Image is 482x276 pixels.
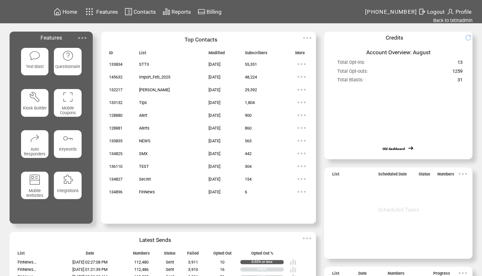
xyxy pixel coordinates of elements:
span: [DATE] [208,190,220,194]
img: ellypsis.svg [295,160,308,173]
span: 3,911 [188,260,198,265]
div: 0.01% or less [252,260,284,264]
span: Total Opt-ins: [337,59,365,68]
img: keywords.svg [62,133,73,144]
img: contacts.svg [125,8,132,16]
span: Profile [456,9,471,15]
span: Credits [386,34,403,41]
span: 13 [457,59,463,68]
span: Secret [139,177,151,182]
img: creidtcard.svg [198,8,205,16]
span: 128881 [109,126,122,131]
span: Tips [139,100,147,105]
span: NEWS [139,138,150,143]
a: Profile [446,7,472,17]
span: 1,804 [245,100,255,105]
span: Features [96,9,118,15]
img: ellypsis.svg [301,232,313,245]
a: Logout [417,7,446,17]
span: Contacts [134,9,156,15]
span: [DATE] 02:27:08 PM [72,260,107,265]
span: Numbers [437,172,454,179]
img: ellypsis.svg [295,96,308,109]
span: Opted Out [213,251,231,258]
span: [DATE] [208,177,220,182]
span: FinNews... [18,267,36,272]
span: Total Blasts: [337,77,364,86]
span: Top Contacts [185,36,217,43]
span: List [18,251,25,258]
img: ellypsis.svg [295,173,308,185]
span: [PERSON_NAME] [139,87,170,92]
a: Features [83,5,119,18]
span: Auto Responders [24,147,46,156]
img: chart.svg [163,8,170,16]
span: 133835 [109,138,122,143]
img: mobile-websites.svg [29,174,40,185]
img: features.svg [84,6,95,17]
img: profile.svg [447,8,454,16]
span: Integrations [57,188,79,193]
span: FinNews... [18,260,36,265]
span: [DATE] [208,151,220,156]
img: coupons.svg [62,91,73,102]
span: 112,480 [134,260,149,265]
span: Features [40,34,62,41]
span: [DATE] 01:21:39 PM [72,267,107,272]
span: 900 [245,113,252,118]
img: auto-responders.svg [29,133,40,144]
img: ellypsis.svg [456,168,469,180]
a: Back to txtinadmin [433,18,472,23]
span: 10 [220,260,224,265]
a: Text Blast [21,48,49,84]
span: Date [86,251,94,258]
span: Import_Feb_2025 [139,75,170,79]
span: 134896 [109,190,122,194]
span: 6 [245,190,247,194]
span: 860 [245,126,252,131]
a: Contacts [124,7,157,17]
span: STT3 [139,62,149,67]
span: Status [164,251,176,258]
span: [DATE] [208,113,220,118]
img: tool%201.svg [29,91,40,102]
span: Total Opt-outs: [337,68,368,77]
img: questionnaire.svg [62,50,73,61]
span: Logout [427,9,445,15]
span: 128880 [109,113,122,118]
a: Reports [162,7,192,17]
span: Kiosk Builder [23,106,47,110]
a: Mobile Websites [21,172,49,207]
img: ellypsis.svg [295,83,308,96]
span: 1259 [452,68,463,77]
img: ellypsis.svg [295,58,308,71]
span: Status [419,172,430,179]
span: 3,910 [188,267,198,272]
img: ellypsis.svg [301,32,314,44]
img: ellypsis.svg [295,185,308,198]
span: 304 [245,164,252,169]
span: Questionnaire [55,64,80,69]
span: 563 [245,138,252,143]
a: Home [53,7,78,17]
span: List [139,50,146,58]
span: Sent [166,260,174,265]
span: 133834 [109,62,122,67]
img: ellypsis.svg [295,109,308,122]
span: [DATE] [208,62,220,67]
span: Opted Out % [251,251,274,258]
span: 136110 [109,164,122,169]
span: 132217 [109,87,122,92]
span: [PHONE_NUMBER] [365,9,417,15]
span: 134825 [109,151,122,156]
span: Billing [207,9,222,15]
span: [DATE] [208,75,220,79]
a: Old dashboard [383,147,405,151]
span: [DATE] [208,138,220,143]
span: Text Blast [26,64,44,69]
span: Scheduled Tasks [378,206,419,213]
span: 31 [457,77,463,86]
span: TEST [139,164,149,169]
a: Keywords [54,130,82,166]
img: ellypsis.svg [295,134,308,147]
